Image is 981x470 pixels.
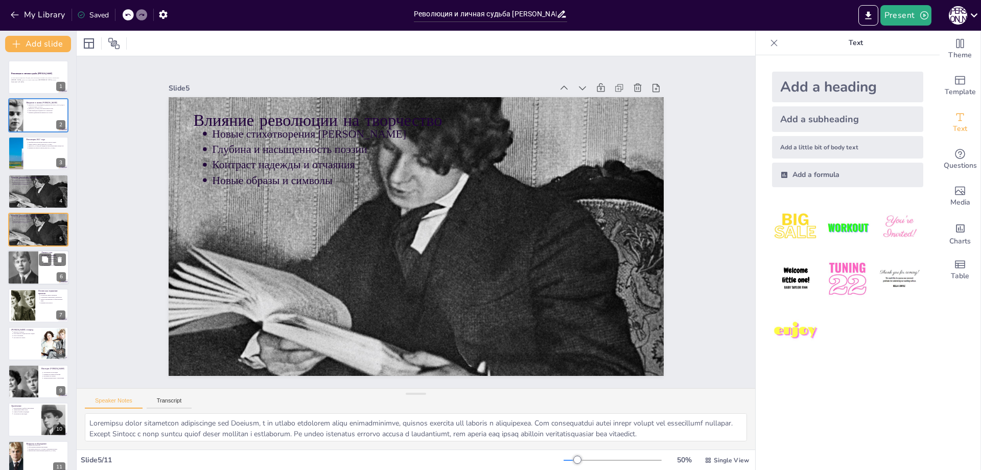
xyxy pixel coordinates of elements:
div: 5 [8,213,68,247]
div: Layout [81,35,97,52]
div: 4 [8,174,68,208]
p: Влияние на личную жизнь [PERSON_NAME] [29,147,65,149]
div: Get real-time input from your audience [940,141,980,178]
div: Change the overall theme [940,31,980,68]
p: Личное переживание и общественные темы [40,298,65,302]
div: 4 [56,196,65,206]
p: Время для вопросов [29,444,65,446]
p: Близость к народу [13,331,38,333]
p: Обсуждение влияния революции [29,446,65,448]
img: 7.jpeg [772,307,820,355]
p: [PERSON_NAME] и народ [11,328,38,331]
div: 6 [57,272,66,281]
p: Контраст надежды и отчаяния [442,25,502,451]
p: Влияние деревенской жизни на его стихи [29,111,65,114]
p: Text [782,31,929,55]
p: Октябрьская революция изменила жизнь людей [29,141,65,143]
p: Доступность стихов [13,337,38,339]
p: Символ борьбы и надежды [13,411,38,413]
img: 1.jpeg [772,204,820,251]
p: Влияние революции на творчество [482,10,552,456]
img: 6.jpeg [876,255,923,303]
button: Add slide [5,36,71,52]
div: 2 [8,98,68,132]
div: 3 [8,137,68,170]
p: Личное горе [PERSON_NAME] [41,251,66,257]
p: Заключение [11,404,38,407]
p: Новые образы и символы [13,221,65,223]
p: Наследие [PERSON_NAME] в современном мире [29,448,65,450]
div: Add a formula [772,163,923,187]
button: А [PERSON_NAME] [949,5,967,26]
span: Position [108,37,120,50]
div: 10 [8,402,68,436]
button: Duplicate Slide [39,253,51,265]
p: Наследие [PERSON_NAME] [41,367,65,370]
div: 50 % [672,455,696,465]
p: [PERSON_NAME] как свидетель революционных процессов [29,145,65,147]
p: Популярность среди простых людей [13,333,38,335]
div: 7 [8,288,68,322]
img: 4.jpeg [772,255,820,303]
p: Уникальный образ поэта [13,409,38,411]
div: Add a little bit of body text [772,136,923,159]
p: Новые образы и символы [13,184,65,186]
p: [PERSON_NAME] родился в [DEMOGRAPHIC_DATA] году в [GEOGRAPHIC_DATA] [29,104,65,107]
div: А [PERSON_NAME] [949,6,967,25]
p: Контраст надежды и отчаяния [13,220,65,222]
div: 8 [8,327,68,361]
p: Эмоциональная связь с читателями [43,377,65,379]
p: Новые образы и символы [427,23,486,449]
div: 10 [53,424,65,434]
p: Эмоциональность и искренность стихов [44,260,66,264]
span: Template [945,86,976,98]
div: 8 [56,348,65,357]
textarea: Loremipsu dolor sitametcon adipiscinge sed Doeiusm, t in utlabo etdolorem aliqu enimadminimve, qu... [85,413,747,441]
p: Голос поколения [13,334,38,337]
button: Export to PowerPoint [858,5,878,26]
span: Single View [714,456,749,464]
input: Insert title [414,7,556,21]
p: Поэзия как отражение времени [38,289,65,295]
p: Актуальность наследия [13,413,38,415]
p: Поэзия как зеркало времени [40,295,65,297]
div: 1 [56,82,65,91]
p: Новые темы в стихах [PERSON_NAME] [29,143,65,145]
p: Социальные изменения в творчестве [40,297,65,299]
button: Transcript [147,397,192,409]
div: 2 [56,120,65,129]
p: Темы природы и родины в его творчестве [29,109,65,111]
img: 5.jpeg [824,255,871,303]
button: Delete Slide [54,253,66,265]
div: Add text boxes [940,104,980,141]
div: Saved [77,10,109,20]
p: Переплетение судьбы и революции [13,407,38,409]
p: Глубина и насыщенность поэзии [13,180,65,182]
span: Table [951,271,969,282]
div: 9 [8,365,68,398]
p: Влияние революции на творчество [11,176,65,179]
p: Введение в жизнь [PERSON_NAME] [26,101,65,104]
span: Theme [948,50,972,61]
p: Революция 1917 года [26,138,65,141]
div: Add a table [940,252,980,288]
p: Страдания в личной жизни [44,256,66,258]
p: Влияние на новые поколения [43,373,65,375]
p: Новые стихотворения [PERSON_NAME] [473,28,533,454]
p: Глубина и насыщенность поэзии [13,218,65,220]
p: Любовь и утрата в творчестве [44,264,66,266]
div: Add charts and graphs [940,215,980,252]
p: Контраст надежды и отчаяния [13,182,65,184]
p: В этой презентации мы обсудим, как революция повлияла на жизнь и творчество [PERSON_NAME], одного... [11,77,65,81]
div: Add a heading [772,72,923,102]
strong: Революция и личная судьба [PERSON_NAME] [11,73,53,75]
p: [PERSON_NAME] стал известным поэтом [29,107,65,109]
div: 7 [56,310,65,320]
div: 1 [8,60,68,94]
div: 5 [56,234,65,243]
p: Изучение его стихов [43,375,65,377]
div: Add ready made slides [940,68,980,104]
span: Media [950,197,970,208]
p: Вопросы и обсуждение [26,442,65,445]
p: Generated with [URL] [11,81,65,83]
